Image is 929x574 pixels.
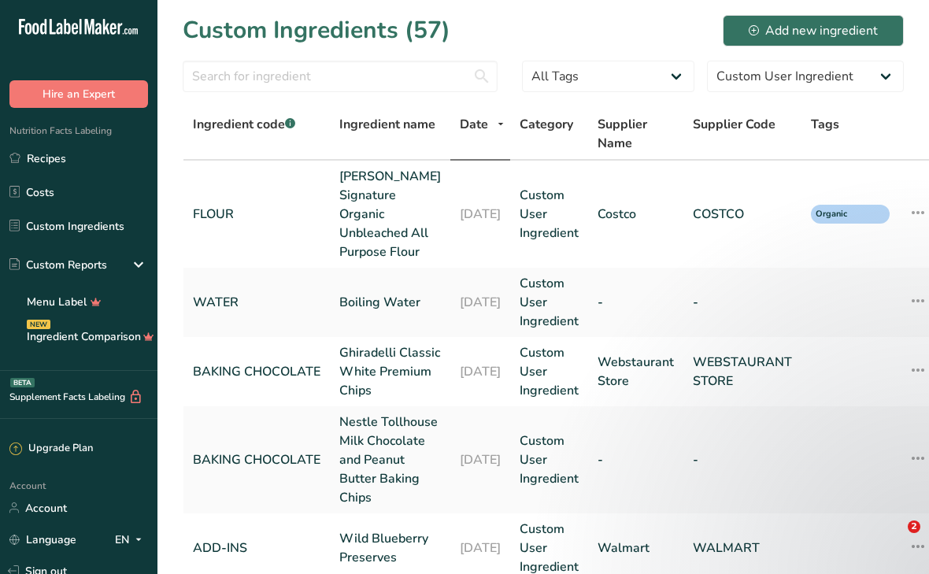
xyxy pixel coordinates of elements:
div: Upgrade Plan [9,441,93,457]
span: Tags [811,115,839,134]
a: [DATE] [460,205,501,224]
a: [DATE] [460,362,501,381]
div: Custom Reports [9,257,107,273]
div: Add new ingredient [749,21,878,40]
a: Custom User Ingredient [520,343,579,400]
span: Supplier Name [598,115,674,153]
a: ADD-INS [193,539,320,557]
a: Custom User Ingredient [520,274,579,331]
a: Wild Blueberry Preserves [339,529,441,567]
h1: Custom Ingredients (57) [183,13,450,48]
a: Custom User Ingredient [520,431,579,488]
span: Ingredient name [339,115,435,134]
a: Walmart [598,539,674,557]
a: Nestle Tollhouse Milk Chocolate and Peanut Butter Baking Chips [339,413,441,507]
a: [DATE] [460,450,501,469]
iframe: Intercom live chat [875,520,913,558]
a: - [598,293,674,312]
a: Custom User Ingredient [520,186,579,243]
a: - [598,450,674,469]
a: [DATE] [460,539,501,557]
span: 2 [908,520,920,533]
button: Add new ingredient [723,15,904,46]
a: Costco [598,205,674,224]
a: [PERSON_NAME] Signature Organic Unbleached All Purpose Flour [339,167,441,261]
a: WALMART [693,539,792,557]
a: BAKING CHOCOLATE [193,450,320,469]
div: BETA [10,378,35,387]
a: FLOUR [193,205,320,224]
button: Hire an Expert [9,80,148,108]
div: EN [115,530,148,549]
span: Date [460,115,488,134]
a: WEBSTAURANT STORE [693,353,792,391]
a: - [693,293,792,312]
a: Language [9,526,76,554]
span: Supplier Code [693,115,775,134]
span: Organic [816,208,871,221]
a: BAKING CHOCOLATE [193,362,320,381]
a: WATER [193,293,320,312]
input: Search for ingredient [183,61,498,92]
a: [DATE] [460,293,501,312]
a: Ghiradelli Classic White Premium Chips [339,343,441,400]
a: COSTCO [693,205,792,224]
a: Boiling Water [339,293,441,312]
span: Category [520,115,573,134]
span: Ingredient code [193,116,295,133]
div: NEW [27,320,50,329]
a: Webstaurant Store [598,353,674,391]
